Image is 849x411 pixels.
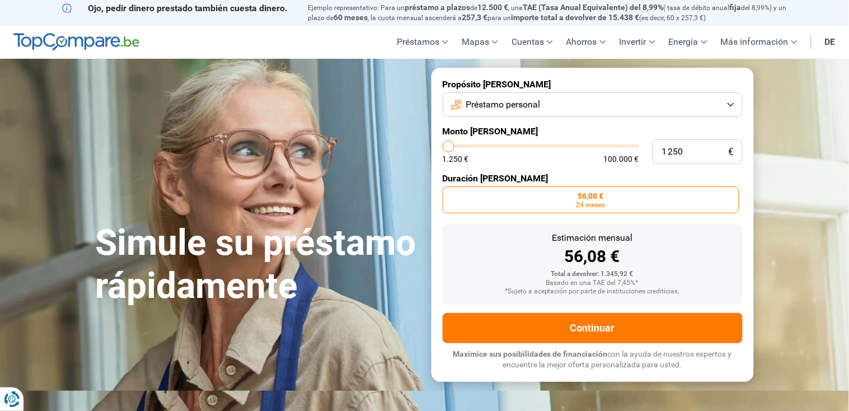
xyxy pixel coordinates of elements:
[714,26,804,59] a: Más información
[88,3,288,13] font: Ojo, pedir dinero prestado también cuesta dinero.
[405,3,471,12] font: préstamo a plazos
[662,26,714,59] a: Energía
[308,4,405,12] font: Ejemplo representativo: Para un
[397,36,439,47] font: Préstamos
[488,14,512,22] font: para un
[443,79,551,90] font: Propósito [PERSON_NAME]
[443,92,743,117] button: Préstamo personal
[466,99,541,110] font: Préstamo personal
[471,4,478,12] font: de
[523,3,664,12] font: TAE (Tasa Anual Equivalente) del 8,99%
[443,155,469,164] font: 1.250 €
[334,13,368,22] font: 60 meses
[462,13,488,22] font: 257,3 €
[604,155,639,164] font: 100.000 €
[368,14,462,22] font: , la cuota mensual ascenderá a
[509,4,523,12] font: , una
[390,26,455,59] a: Préstamos
[308,4,787,22] font: del 8,99%) y un plazo de
[565,246,620,266] font: 56,08 €
[576,201,606,209] font: 24 meses
[721,36,789,47] font: Más información
[825,36,836,47] font: de
[478,3,509,12] font: 12.500 €
[566,36,597,47] font: Ahorros
[453,349,608,358] font: Maximice sus posibilidades de financiación
[505,287,680,295] font: *Sujeto a aceptación por parte de instituciones crediticias.
[551,270,634,278] font: Total a devolver: 1.345,92 €
[455,26,505,59] a: Mapas
[640,14,706,22] font: (es decir, 60 x 257,3 €)
[443,126,538,137] font: Monto [PERSON_NAME]
[730,3,742,12] font: fija
[669,36,698,47] font: Energía
[578,192,604,200] font: 56,08 €
[620,36,646,47] font: Invertir
[552,232,633,243] font: Estimación mensual
[512,13,640,22] font: importe total a devolver de 15.438 €
[443,313,743,343] button: Continuar
[96,222,416,307] font: Simule su préstamo rápidamente
[512,36,544,47] font: Cuentas
[560,26,613,59] a: Ahorros
[729,146,734,157] font: €
[546,279,639,287] font: Basado en una TAE del 7,45%*
[443,173,548,184] font: Duración [PERSON_NAME]
[503,349,733,370] font: con la ayuda de nuestros expertos y encuentre la mejor oferta personalizada para usted.
[613,26,662,59] a: Invertir
[818,26,842,59] a: de
[570,322,615,334] font: Continuar
[505,26,560,59] a: Cuentas
[462,36,489,47] font: Mapas
[13,33,139,51] img: Comparar mejor
[664,4,730,12] font: ( tasa de débito anual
